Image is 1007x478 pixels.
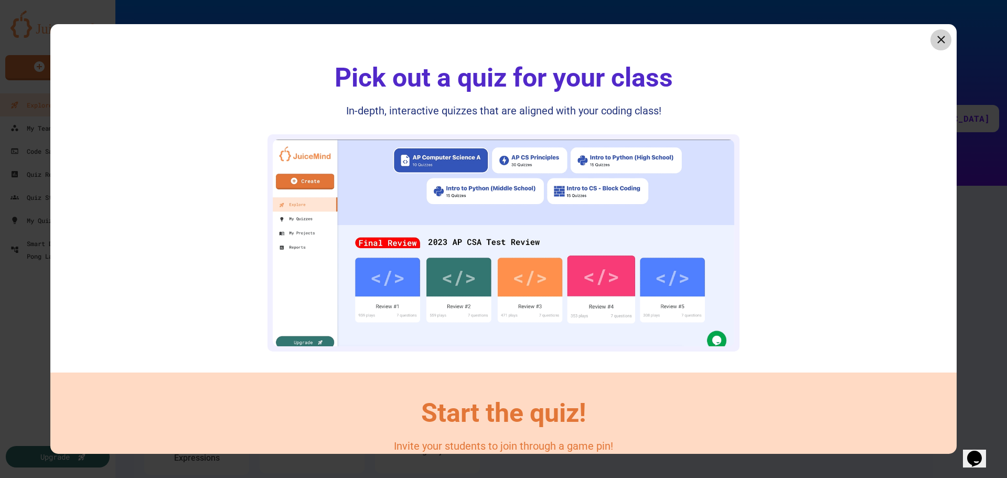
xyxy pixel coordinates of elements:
img: Walkthrough GIF [273,140,734,347]
div: Start the quiz! [421,394,586,433]
iframe: chat widget [963,436,997,468]
div: Invite your students to join through a game pin! [394,438,613,454]
div: Pick out a quiz for your class [335,58,673,98]
div: In-depth, interactive quizzes that are aligned with your coding class! [346,103,661,119]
